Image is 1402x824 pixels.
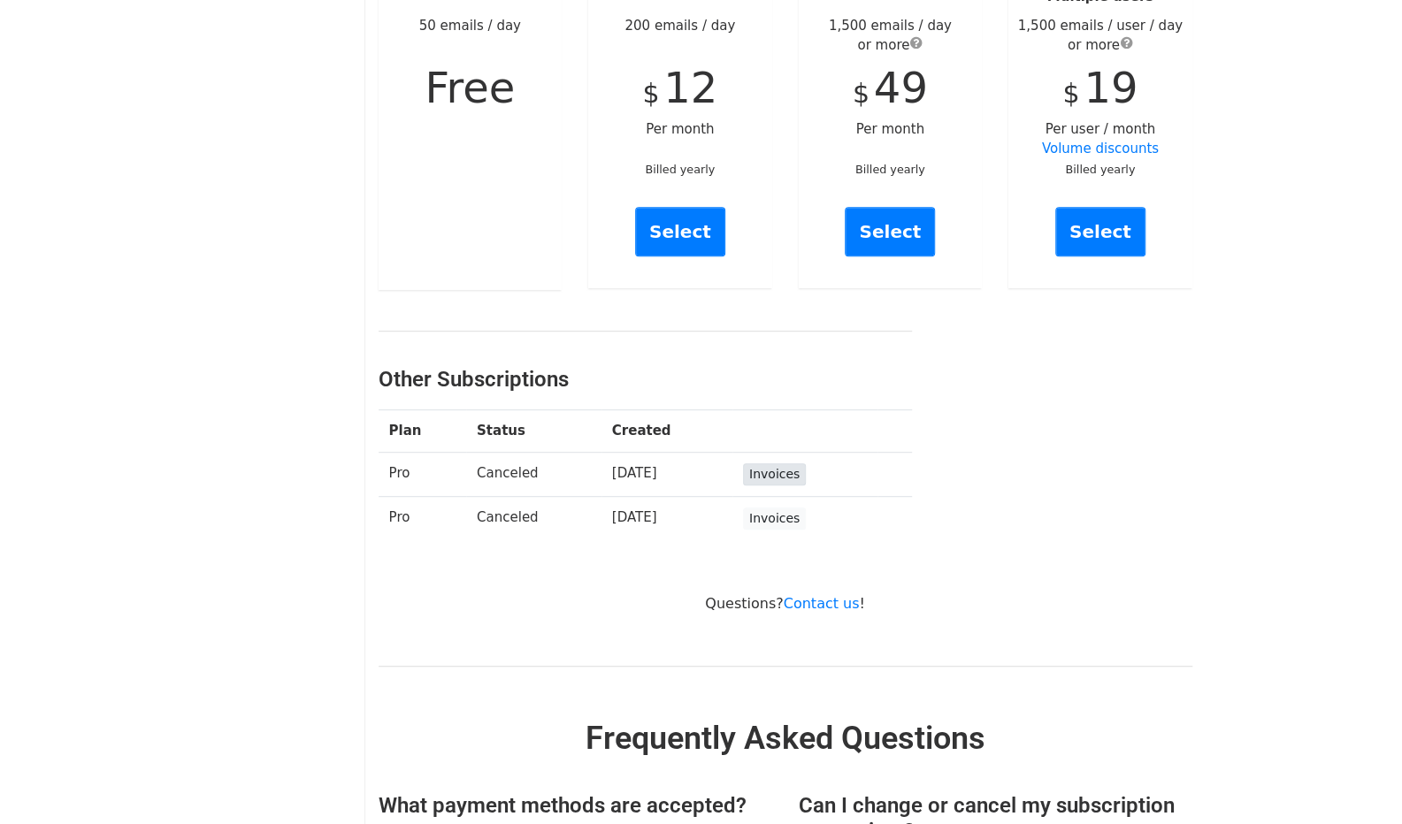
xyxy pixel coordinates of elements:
[1314,739,1402,824] iframe: Chat Widget
[855,163,925,176] small: Billed yearly
[601,452,732,496] td: [DATE]
[799,16,983,56] div: 1,500 emails / day or more
[1084,63,1138,112] span: 19
[379,496,466,540] td: Pro
[853,78,870,109] span: $
[379,720,1192,758] h2: Frequently Asked Questions
[466,496,601,540] td: Canceled
[874,63,928,112] span: 49
[663,63,717,112] span: 12
[743,463,806,485] a: Invoices
[642,78,659,109] span: $
[601,496,732,540] td: [DATE]
[635,207,725,256] a: Select
[379,367,912,393] h3: Other Subscriptions
[466,410,601,453] th: Status
[1042,141,1159,156] a: Volume discounts
[1008,16,1192,56] div: 1,500 emails / user / day or more
[1062,78,1079,109] span: $
[379,410,466,453] th: Plan
[601,410,732,453] th: Created
[784,595,860,612] a: Contact us
[379,452,466,496] td: Pro
[743,507,806,530] a: Invoices
[1055,207,1145,256] a: Select
[466,452,601,496] td: Canceled
[379,594,1192,613] p: Questions? !
[425,63,515,112] span: Free
[379,793,772,819] h3: What payment methods are accepted?
[1065,163,1135,176] small: Billed yearly
[645,163,715,176] small: Billed yearly
[845,207,935,256] a: Select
